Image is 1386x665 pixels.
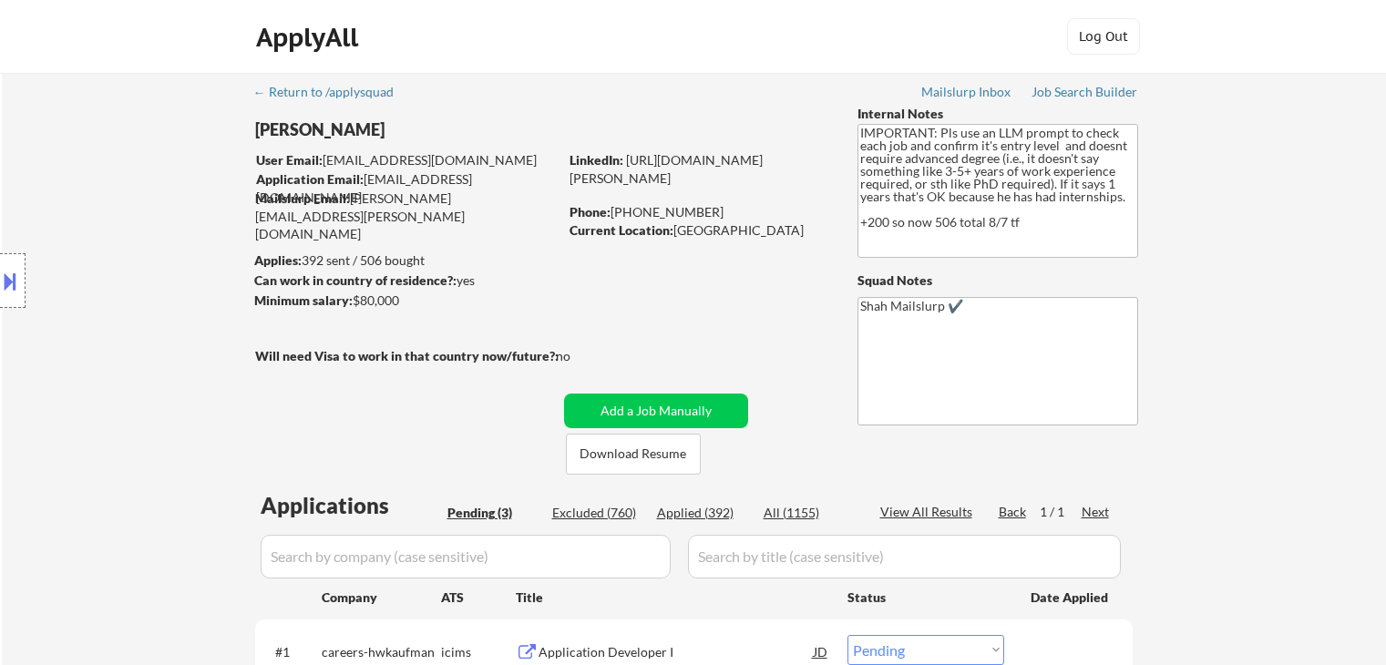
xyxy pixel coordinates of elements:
div: Back [999,503,1028,521]
div: icims [441,643,516,661]
button: Add a Job Manually [564,394,748,428]
div: no [556,347,608,365]
div: [GEOGRAPHIC_DATA] [570,221,827,240]
strong: Can work in country of residence?: [254,272,457,288]
div: yes [254,271,552,290]
div: [EMAIL_ADDRESS][DOMAIN_NAME] [256,170,558,206]
div: 1 / 1 [1040,503,1082,521]
div: Date Applied [1031,588,1111,607]
strong: Will need Visa to work in that country now/future?: [255,348,559,363]
div: Status [847,580,1004,613]
div: ← Return to /applysquad [253,86,411,98]
input: Search by company (case sensitive) [261,535,671,578]
div: 392 sent / 506 bought [254,251,558,270]
div: Title [516,588,830,607]
a: ← Return to /applysquad [253,85,411,103]
div: [PERSON_NAME] [255,118,630,141]
div: Job Search Builder [1032,86,1138,98]
div: [EMAIL_ADDRESS][DOMAIN_NAME] [256,151,558,169]
div: Company [322,588,441,607]
div: $80,000 [254,292,558,310]
div: Internal Notes [857,105,1138,123]
button: Download Resume [566,434,701,475]
button: Log Out [1067,18,1140,55]
div: #1 [275,643,307,661]
div: Excluded (760) [552,504,643,522]
a: Mailslurp Inbox [921,85,1012,103]
div: [PHONE_NUMBER] [570,203,827,221]
div: ApplyAll [256,22,364,53]
strong: LinkedIn: [570,152,623,168]
div: Application Developer I [539,643,814,661]
div: Next [1082,503,1111,521]
div: ATS [441,588,516,607]
div: View All Results [880,503,978,521]
div: Mailslurp Inbox [921,86,1012,98]
a: [URL][DOMAIN_NAME][PERSON_NAME] [570,152,763,186]
div: [PERSON_NAME][EMAIL_ADDRESS][PERSON_NAME][DOMAIN_NAME] [255,189,558,243]
div: All (1155) [764,504,855,522]
div: Squad Notes [857,271,1138,290]
div: Pending (3) [447,504,539,522]
a: Job Search Builder [1032,85,1138,103]
strong: Phone: [570,204,611,220]
strong: Current Location: [570,222,673,238]
input: Search by title (case sensitive) [688,535,1121,578]
div: Applied (392) [657,504,748,522]
div: careers-hwkaufman [322,643,441,661]
div: Applications [261,495,441,517]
